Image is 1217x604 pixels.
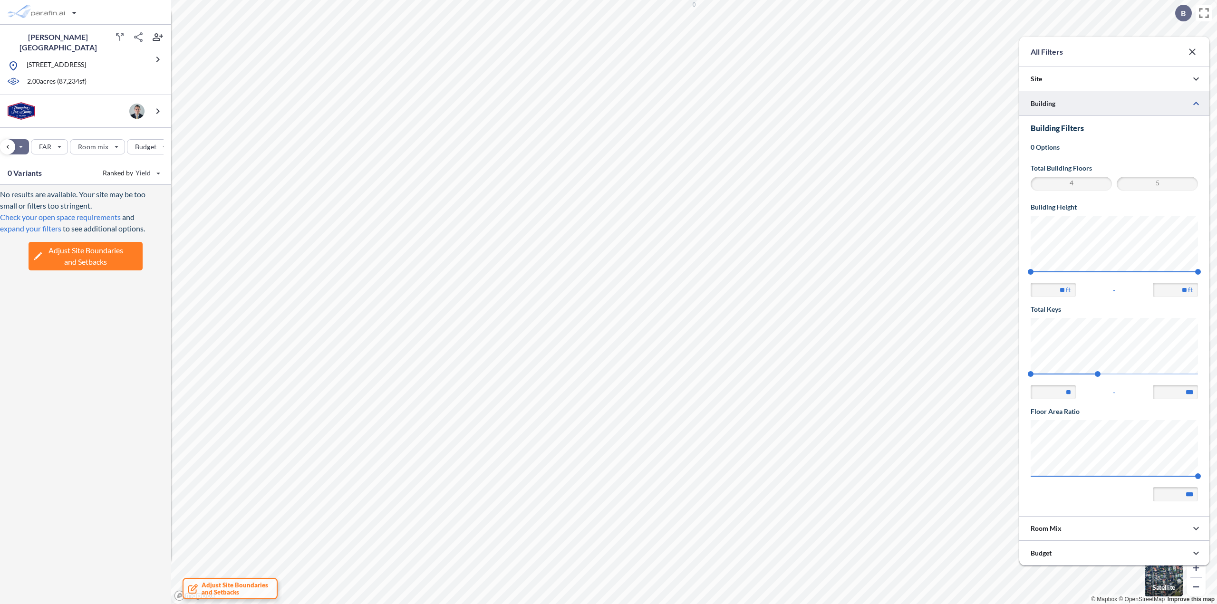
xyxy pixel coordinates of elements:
p: [STREET_ADDRESS] [27,60,86,72]
h5: Total Keys [1031,305,1198,314]
button: Adjust Site Boundariesand Setbacks [29,242,143,270]
h3: Building Filters [1031,124,1198,133]
button: Room mix [70,139,125,154]
a: Mapbox [1091,596,1117,603]
h5: Total Building Floors [1031,163,1198,173]
p: B [1181,9,1186,18]
p: Room mix [78,142,108,152]
label: ft [1188,285,1193,295]
button: FAR [31,139,68,154]
span: 4 [1032,178,1111,190]
h5: Building Height [1031,202,1198,212]
span: Adjust Site Boundaries and Setbacks [202,582,268,596]
span: 5 [1118,178,1197,190]
span: Yield [135,168,151,178]
p: Room Mix [1031,524,1062,533]
img: BrandImage [8,102,35,120]
span: Adjust Site Boundaries and Setbacks [48,245,123,268]
img: Switcher Image [1145,558,1183,596]
p: Site [1031,74,1042,84]
a: Improve this map [1168,596,1215,603]
p: Budget [1031,548,1052,558]
a: Mapbox homepage [174,590,216,601]
button: Adjust Site Boundariesand Setbacks [183,578,278,599]
div: - [1031,385,1198,399]
img: user logo [129,104,145,119]
div: - [1031,283,1198,297]
h5: Floor Area Ratio [1031,407,1198,416]
p: 2.00 acres ( 87,234 sf) [27,77,87,87]
p: 0 Options [1031,143,1198,152]
button: Switcher ImageSatellite [1145,558,1183,596]
p: 0 Variants [8,167,42,179]
label: ft [1066,285,1071,295]
p: [PERSON_NAME][GEOGRAPHIC_DATA] [8,32,108,53]
p: Budget [135,142,156,152]
button: Ranked by Yield [95,165,166,181]
button: Budget [127,139,173,154]
a: OpenStreetMap [1119,596,1165,603]
p: FAR [39,142,51,152]
p: Satellite [1152,584,1175,591]
p: All Filters [1031,46,1063,58]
